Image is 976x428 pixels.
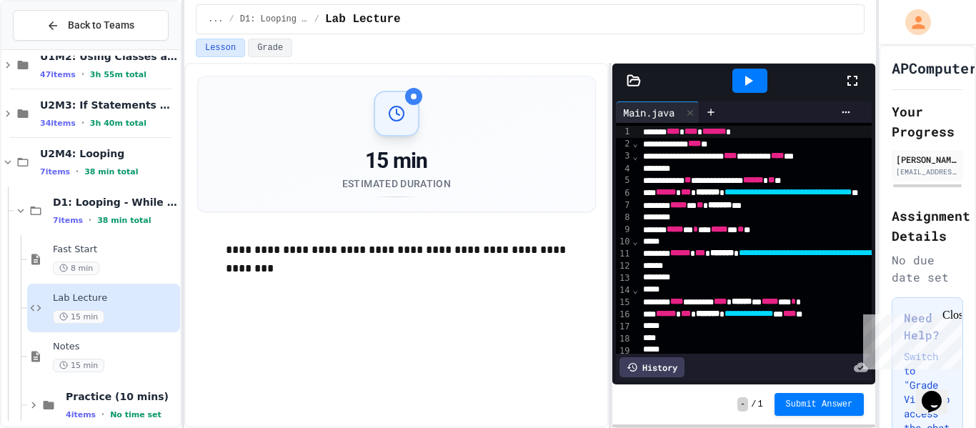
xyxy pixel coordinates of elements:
span: • [76,166,79,177]
span: / [751,399,756,410]
div: 19 [616,345,632,357]
div: 12 [616,260,632,272]
span: 7 items [40,167,70,176]
span: D1: Looping - While Loops [53,196,177,209]
span: U2M3: If Statements & Control Flow [40,99,177,111]
span: 34 items [40,119,76,128]
span: 1 [757,399,762,410]
span: - [737,397,748,412]
div: 16 [616,309,632,321]
span: U1M2: Using Classes and Objects [40,50,177,63]
span: Fold line [632,285,638,295]
div: 18 [616,333,632,345]
div: History [619,357,684,377]
span: 38 min total [97,216,151,225]
span: ... [208,14,224,25]
div: No due date set [892,252,963,286]
button: Back to Teams [13,10,169,41]
div: 15 min [342,148,451,174]
h2: Your Progress [892,101,963,141]
div: 8 [616,211,632,224]
span: D1: Looping - While Loops [240,14,309,25]
span: Lab Lecture [53,292,177,304]
div: Main.java [616,105,682,120]
span: 8 min [53,262,99,275]
span: Fast Start [53,244,177,256]
div: 9 [616,224,632,236]
span: • [89,214,91,226]
span: Back to Teams [68,18,134,33]
span: Fold line [632,139,638,149]
div: Chat with us now!Close [6,6,99,91]
span: 3h 40m total [90,119,146,128]
span: Notes [53,341,177,353]
div: Main.java [616,101,699,123]
div: 5 [616,174,632,186]
span: Fold line [632,237,638,247]
span: / [229,14,234,25]
div: 6 [616,187,632,199]
span: Practice (10 mins) [66,390,177,403]
span: No time set [110,410,161,419]
iframe: chat widget [857,309,962,369]
div: [EMAIL_ADDRESS][DOMAIN_NAME] [896,166,959,177]
div: 3 [616,150,632,162]
div: 2 [616,138,632,150]
div: Estimated Duration [342,176,451,191]
span: 15 min [53,359,104,372]
span: 3h 55m total [90,70,146,79]
span: 15 min [53,310,104,324]
span: Lab Lecture [325,11,401,28]
div: 10 [616,236,632,248]
div: 4 [616,163,632,175]
button: Submit Answer [775,393,865,416]
div: [PERSON_NAME] [896,153,959,166]
button: Grade [248,39,292,57]
div: 13 [616,272,632,284]
span: / [314,14,319,25]
div: 1 [616,126,632,138]
span: Fold line [632,151,638,161]
span: 38 min total [84,167,138,176]
div: 11 [616,248,632,260]
span: • [81,69,84,80]
div: 17 [616,321,632,333]
span: 47 items [40,70,76,79]
iframe: chat widget [916,371,962,414]
div: 15 [616,297,632,309]
span: • [101,409,104,420]
span: • [81,117,84,129]
div: My Account [890,6,935,39]
div: 14 [616,284,632,297]
div: 7 [616,199,632,211]
button: Lesson [196,39,245,57]
span: 4 items [66,410,96,419]
span: Submit Answer [786,399,853,410]
h2: Assignment Details [892,206,963,246]
span: 7 items [53,216,83,225]
span: U2M4: Looping [40,147,177,160]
